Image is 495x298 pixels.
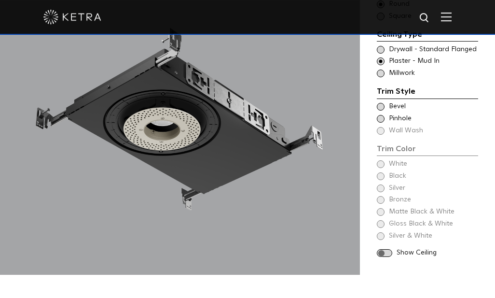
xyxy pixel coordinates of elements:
[389,102,477,112] span: Bevel
[389,114,477,124] span: Pinhole
[441,12,452,21] img: Hamburger%20Nav.svg
[397,248,478,258] span: Show Ceiling
[419,12,431,24] img: search icon
[389,57,477,66] span: Plaster - Mud In
[389,69,477,78] span: Millwork
[389,45,477,55] span: Drywall - Standard Flanged
[43,10,101,24] img: ketra-logo-2019-white
[377,85,478,99] div: Trim Style
[377,28,478,42] div: Ceiling Type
